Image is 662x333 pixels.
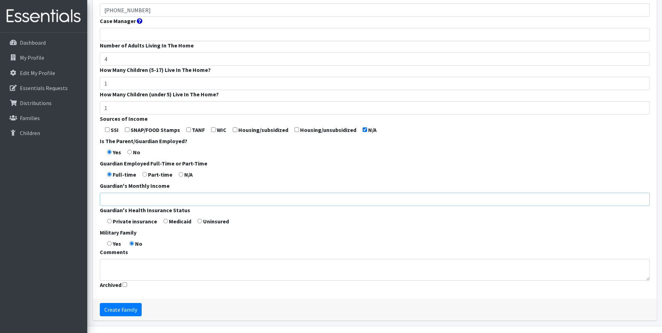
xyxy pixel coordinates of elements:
a: Essentials Requests [3,81,84,95]
label: SNAP/FOOD Stamps [131,126,180,134]
input: Create Family [100,303,142,316]
label: N/A [184,170,193,179]
label: Comments [100,248,128,256]
label: Private insurance [113,217,157,225]
a: Edit My Profile [3,66,84,80]
label: WIC [217,126,226,134]
label: Uninsured [203,217,229,225]
label: Part-time [148,170,172,179]
label: Full-time [113,170,136,179]
a: Families [3,111,84,125]
p: My Profile [20,54,44,61]
p: Families [20,114,40,121]
p: Children [20,129,40,136]
label: Housing/unsubsidized [300,126,356,134]
strong: Yes [113,240,121,247]
a: Children [3,126,84,140]
i: Person at the agency who is assigned to this family. [137,18,142,24]
label: Case Manager [100,17,136,25]
label: How Many Children (5-17) Live In The Home? [100,66,211,74]
strong: No [135,240,142,247]
p: Edit My Profile [20,69,55,76]
label: N/A [368,126,377,134]
label: Number of Adults Living In The Home [100,41,194,50]
a: My Profile [3,51,84,65]
label: Archived [100,281,121,289]
label: Military Family [100,228,136,237]
p: Dashboard [20,39,46,46]
a: Dashboard [3,36,84,50]
label: Is The Parent/Guardian Employed? [100,137,187,145]
a: Distributions [3,96,84,110]
label: Housing/subsidized [238,126,288,134]
label: Guardian's Health Insurance Status [100,206,190,214]
label: Guardian Employed Full-Time or Part-Time [100,159,207,168]
img: HumanEssentials [3,5,84,28]
label: Sources of Income [100,114,148,123]
p: Distributions [20,99,52,106]
label: Guardian's Monthly Income [100,182,170,190]
label: TANF [192,126,205,134]
label: How Many Children (under 5) Live In The Home? [100,90,219,98]
p: Essentials Requests [20,84,68,91]
label: Yes [113,148,121,156]
label: No [133,148,140,156]
label: Medicaid [169,217,191,225]
label: SSI [111,126,119,134]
